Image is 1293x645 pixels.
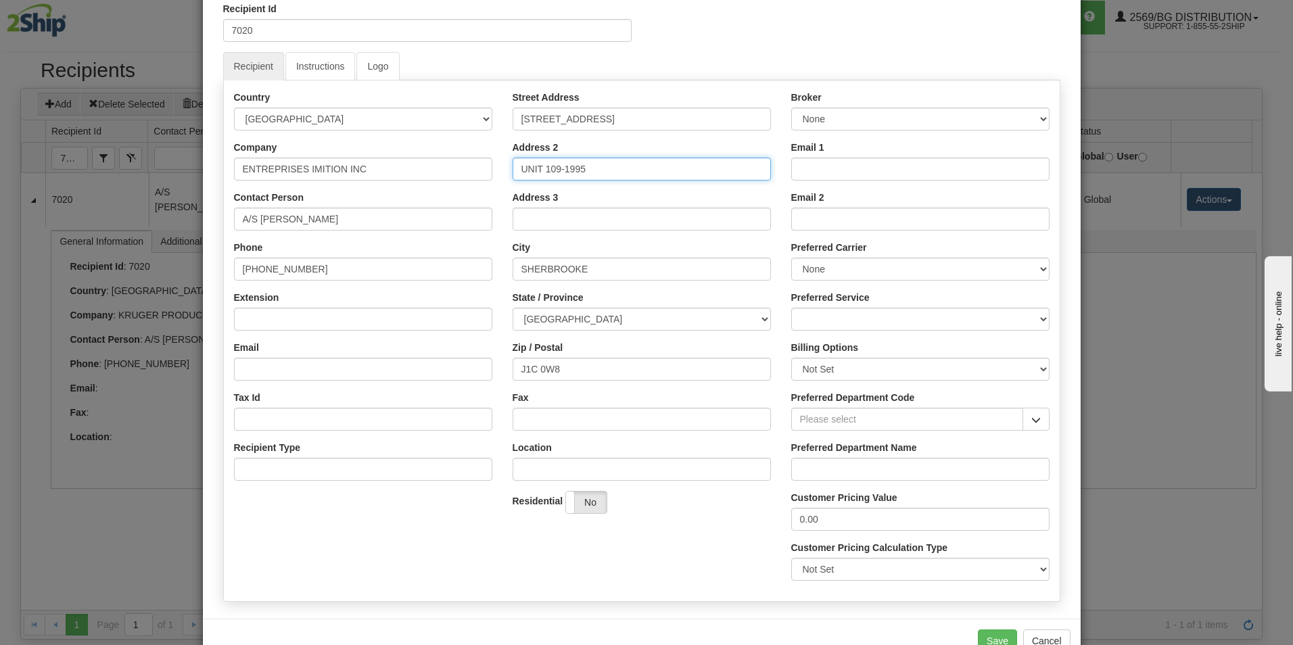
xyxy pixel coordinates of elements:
label: Residential [513,494,563,508]
iframe: chat widget [1262,254,1292,391]
label: Email [234,341,259,354]
label: Recipient Type [234,441,301,454]
label: Email 1 [791,141,824,154]
label: Billing Options [791,341,859,354]
a: Recipient [223,52,284,80]
label: Address 3 [513,191,559,204]
label: No [566,492,607,513]
label: Customer Pricing Value [791,491,897,504]
label: Country [234,91,271,104]
label: Extension [234,291,279,304]
label: Preferred Department Code [791,391,915,404]
label: Fax [513,391,529,404]
label: Preferred Service [791,291,870,304]
a: Logo [356,52,399,80]
label: Zip / Postal [513,341,563,354]
label: Recipient Id [223,2,277,16]
input: Please select [791,408,1023,431]
label: Street Address [513,91,580,104]
div: live help - online [10,11,125,22]
a: Instructions [285,52,356,80]
label: Customer Pricing Calculation Type [791,541,948,554]
label: Contact Person [234,191,304,204]
label: State / Province [513,291,584,304]
label: Company [234,141,277,154]
label: City [513,241,530,254]
label: Tax Id [234,391,260,404]
label: Preferred Carrier [791,241,867,254]
label: Email 2 [791,191,824,204]
label: Phone [234,241,263,254]
label: Broker [791,91,822,104]
label: Preferred Department Name [791,441,917,454]
label: Address 2 [513,141,559,154]
label: Location [513,441,552,454]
